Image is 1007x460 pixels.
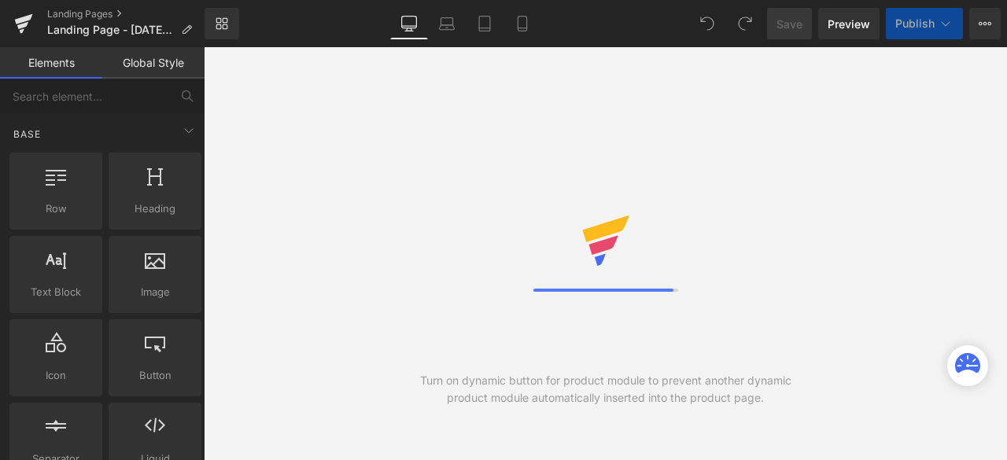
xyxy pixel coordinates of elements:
[895,17,935,30] span: Publish
[14,367,98,384] span: Icon
[503,8,541,39] a: Mobile
[113,201,197,217] span: Heading
[404,372,806,407] div: Turn on dynamic button for product module to prevent another dynamic product module automatically...
[47,8,205,20] a: Landing Pages
[113,284,197,300] span: Image
[113,367,197,384] span: Button
[466,8,503,39] a: Tablet
[969,8,1001,39] button: More
[776,16,802,32] span: Save
[828,16,870,32] span: Preview
[428,8,466,39] a: Laptop
[12,127,42,142] span: Base
[818,8,880,39] a: Preview
[14,284,98,300] span: Text Block
[692,8,723,39] button: Undo
[14,201,98,217] span: Row
[886,8,963,39] button: Publish
[205,8,239,39] a: New Library
[47,24,175,36] span: Landing Page - [DATE] 21:03:15
[390,8,428,39] a: Desktop
[102,47,205,79] a: Global Style
[729,8,761,39] button: Redo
